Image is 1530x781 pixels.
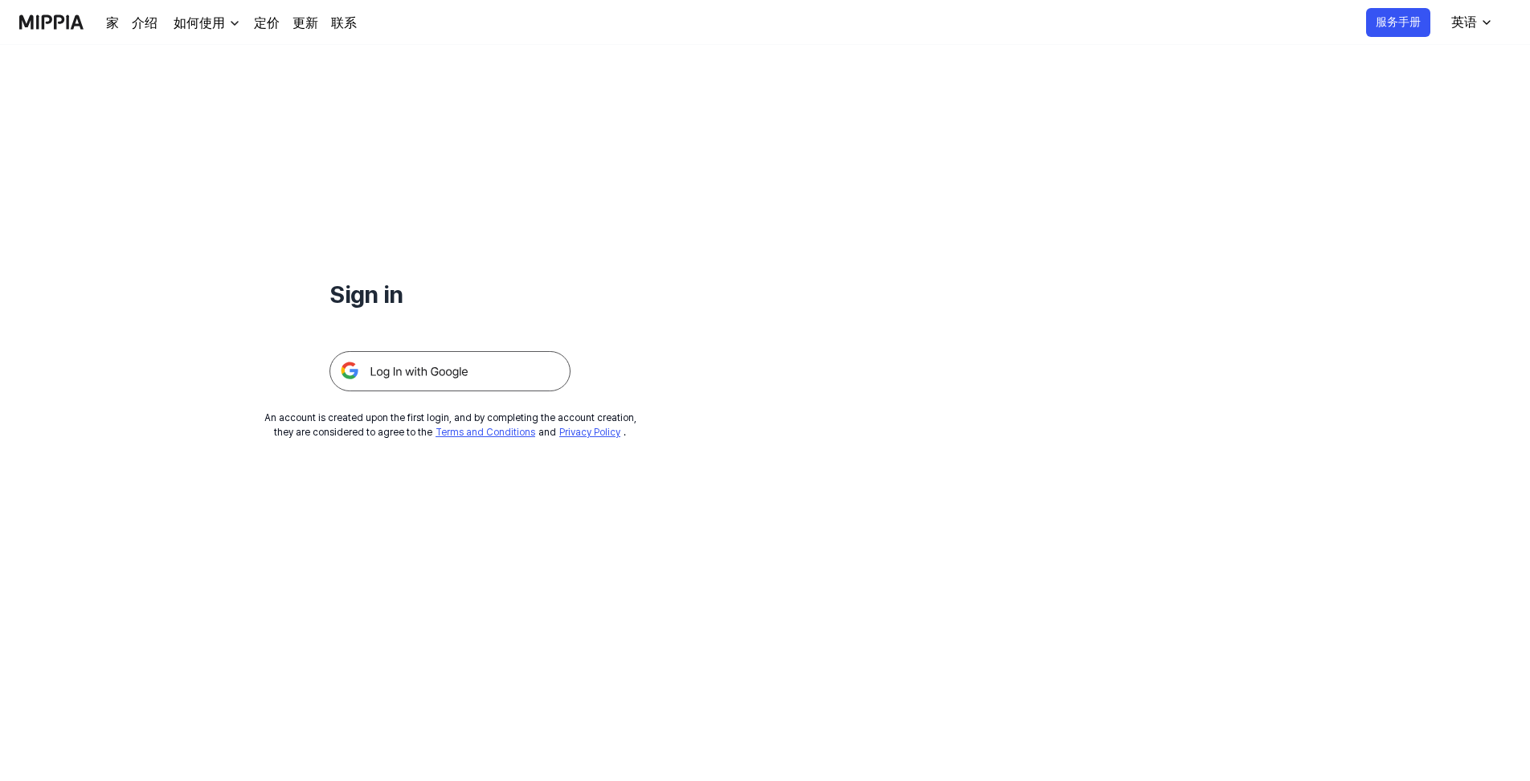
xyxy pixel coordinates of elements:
[292,14,318,33] a: 更新
[1448,13,1480,32] div: 英语
[170,14,228,33] div: 如何使用
[329,351,571,391] img: 구글 로그인 버튼
[106,14,119,33] a: 家
[132,14,157,33] a: 介绍
[329,276,571,313] h1: Sign in
[436,427,535,438] a: Terms and Conditions
[1366,8,1430,37] button: 服务手册
[331,14,357,33] a: 联系
[228,17,241,30] img: 下
[254,14,280,33] a: 定价
[264,411,636,440] div: An account is created upon the first login, and by completing the account creation, they are cons...
[1438,6,1503,39] button: 英语
[559,427,620,438] a: Privacy Policy
[170,14,241,33] button: 如何使用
